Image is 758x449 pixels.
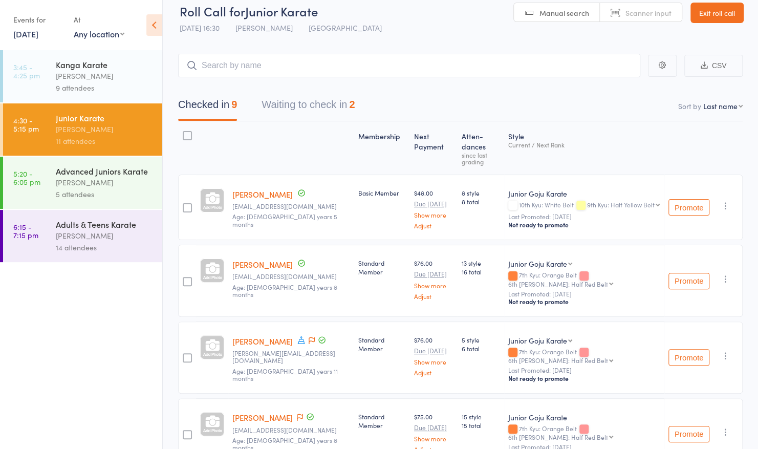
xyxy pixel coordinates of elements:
[508,374,660,382] div: Not ready to promote
[56,230,154,242] div: [PERSON_NAME]
[358,188,405,197] div: Basic Member
[56,135,154,147] div: 11 attendees
[13,28,38,39] a: [DATE]
[668,349,709,366] button: Promote
[354,126,409,170] div: Membership
[74,11,124,28] div: At
[690,3,744,23] a: Exit roll call
[508,425,660,440] div: 7th Kyu: Orange Belt
[414,222,453,229] a: Adjust
[232,412,293,423] a: [PERSON_NAME]
[358,412,405,430] div: Standard Member
[232,259,293,270] a: [PERSON_NAME]
[462,188,500,197] span: 8 style
[358,259,405,276] div: Standard Member
[56,123,154,135] div: [PERSON_NAME]
[414,293,453,300] a: Adjust
[414,347,453,354] small: Due [DATE]
[684,55,743,77] button: CSV
[414,259,453,299] div: $76.00
[668,199,709,216] button: Promote
[232,273,350,280] small: clairewyatt@hotmail.com
[462,344,500,353] span: 6 total
[232,426,350,434] small: jazenkel@hotmail.com
[462,267,500,276] span: 16 total
[508,188,660,199] div: Junior Goju Karate
[678,101,701,111] label: Sort by
[508,259,567,269] div: Junior Goju Karate
[410,126,458,170] div: Next Payment
[309,23,382,33] span: [GEOGRAPHIC_DATA]
[414,188,453,229] div: $48.00
[414,211,453,218] a: Show more
[245,3,318,19] span: Junior Karate
[232,212,337,228] span: Age: [DEMOGRAPHIC_DATA] years 5 months
[508,412,660,422] div: Junior Goju Karate
[668,426,709,442] button: Promote
[508,213,660,220] small: Last Promoted: [DATE]
[56,165,154,177] div: Advanced Juniors Karate
[74,28,124,39] div: Any location
[587,201,655,208] div: 9th Kyu: Half Yellow Belt
[358,335,405,353] div: Standard Member
[668,273,709,289] button: Promote
[414,358,453,365] a: Show more
[462,152,500,165] div: since last grading
[56,177,154,188] div: [PERSON_NAME]
[508,335,567,346] div: Junior Goju Karate
[13,169,40,186] time: 5:20 - 6:05 pm
[414,335,453,376] div: $76.00
[508,141,660,148] div: Current / Next Rank
[539,8,589,18] span: Manual search
[3,50,162,102] a: 3:45 -4:25 pmKanga Karate[PERSON_NAME]9 attendees
[458,126,504,170] div: Atten­dances
[178,54,640,77] input: Search by name
[508,297,660,306] div: Not ready to promote
[3,210,162,262] a: 6:15 -7:15 pmAdults & Teens Karate[PERSON_NAME]14 attendees
[56,59,154,70] div: Kanga Karate
[508,201,660,210] div: 10th Kyu: White Belt
[56,242,154,253] div: 14 attendees
[56,112,154,123] div: Junior Karate
[180,23,220,33] span: [DATE] 16:30
[508,271,660,287] div: 7th Kyu: Orange Belt
[508,357,608,364] div: 6th [PERSON_NAME]: Half Red Belt
[414,369,453,376] a: Adjust
[56,70,154,82] div: [PERSON_NAME]
[625,8,672,18] span: Scanner input
[508,367,660,374] small: Last Promoted: [DATE]
[178,94,237,121] button: Checked in9
[13,63,40,79] time: 3:45 - 4:25 pm
[349,99,355,110] div: 2
[504,126,664,170] div: Style
[231,99,237,110] div: 9
[414,270,453,277] small: Due [DATE]
[3,103,162,156] a: 4:30 -5:15 pmJunior Karate[PERSON_NAME]11 attendees
[180,3,245,19] span: Roll Call for
[232,203,350,210] small: Roma.felipe89@yahoo.com
[235,23,293,33] span: [PERSON_NAME]
[232,336,293,347] a: [PERSON_NAME]
[13,223,38,239] time: 6:15 - 7:15 pm
[703,101,738,111] div: Last name
[56,188,154,200] div: 5 attendees
[462,259,500,267] span: 13 style
[462,412,500,421] span: 15 style
[508,434,608,440] div: 6th [PERSON_NAME]: Half Red Belt
[508,221,660,229] div: Not ready to promote
[232,283,337,298] span: Age: [DEMOGRAPHIC_DATA] years 8 months
[414,424,453,431] small: Due [DATE]
[262,94,355,121] button: Waiting to check in2
[13,116,39,133] time: 4:30 - 5:15 pm
[414,200,453,207] small: Due [DATE]
[3,157,162,209] a: 5:20 -6:05 pmAdvanced Juniors Karate[PERSON_NAME]5 attendees
[56,82,154,94] div: 9 attendees
[414,282,453,289] a: Show more
[508,281,608,287] div: 6th [PERSON_NAME]: Half Red Belt
[232,350,350,365] small: G.rogova@yahoo.com
[462,421,500,430] span: 15 total
[462,335,500,344] span: 5 style
[414,435,453,442] a: Show more
[232,189,293,200] a: [PERSON_NAME]
[462,197,500,206] span: 8 total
